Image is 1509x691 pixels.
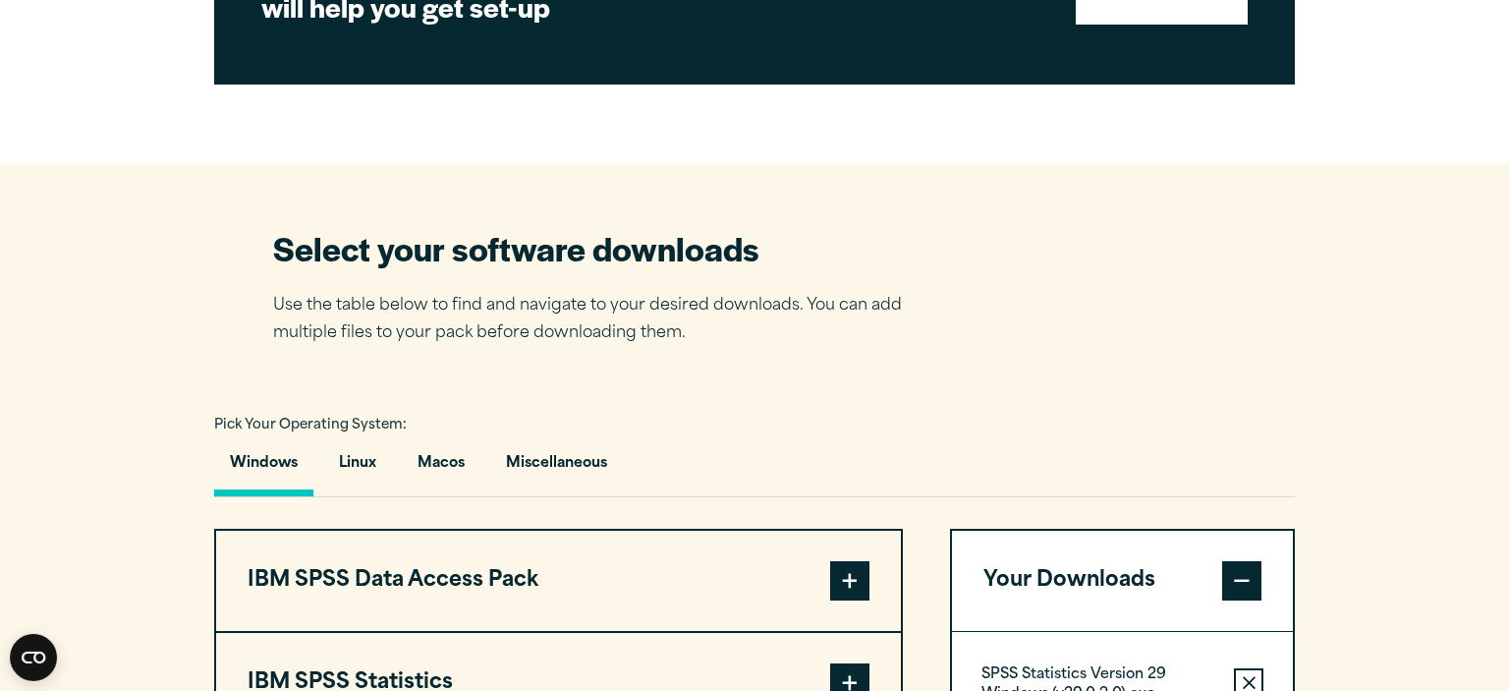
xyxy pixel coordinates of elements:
button: Your Downloads [952,531,1293,631]
button: Macos [402,440,480,496]
button: Miscellaneous [490,440,623,496]
h2: Select your software downloads [273,226,931,270]
p: Use the table below to find and navigate to your desired downloads. You can add multiple files to... [273,292,931,349]
button: Windows [214,440,313,496]
button: IBM SPSS Data Access Pack [216,531,901,631]
span: Pick Your Operating System: [214,419,407,432]
button: Linux [323,440,392,496]
button: Open CMP widget [10,634,57,681]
